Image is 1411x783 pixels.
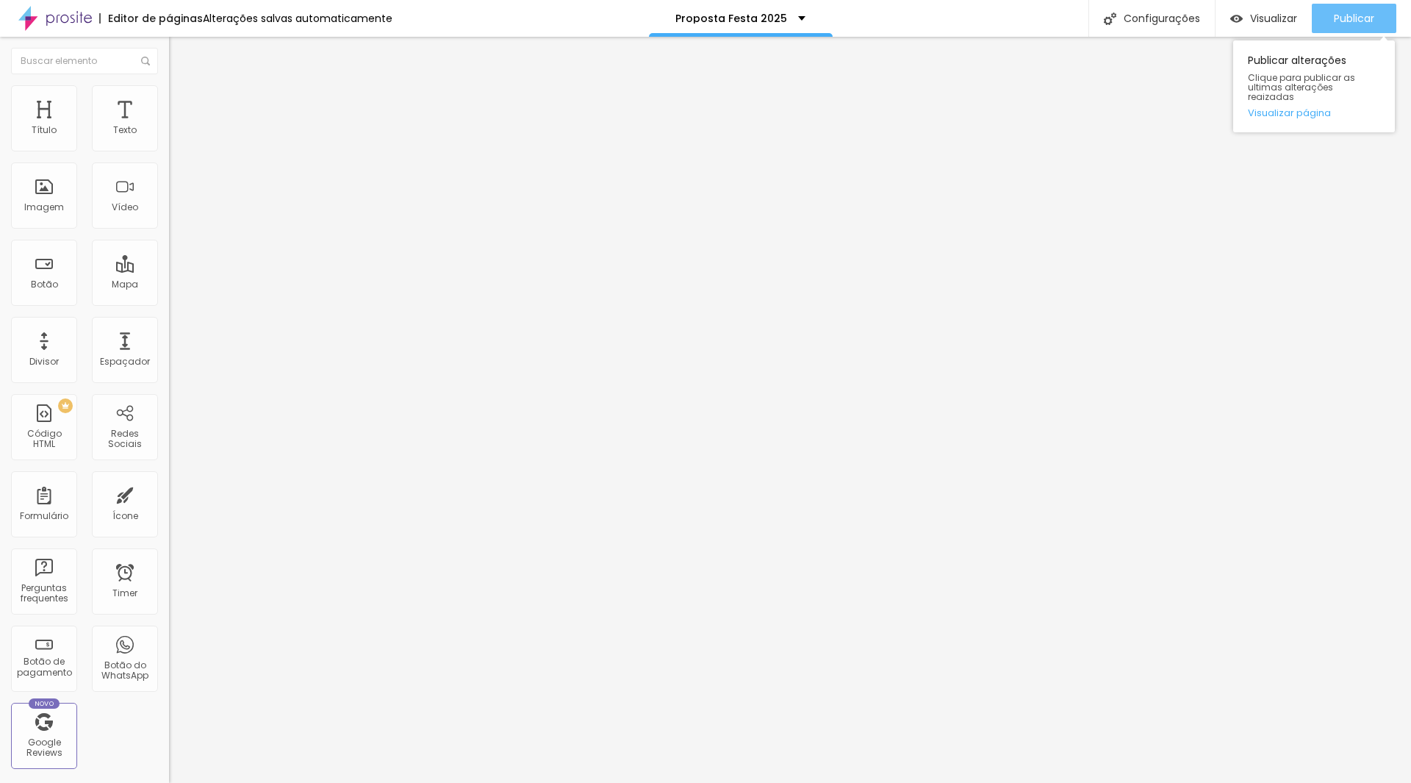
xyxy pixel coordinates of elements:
div: Redes Sociais [96,429,154,450]
div: Perguntas frequentes [15,583,73,604]
div: Imagem [24,202,64,212]
iframe: Editor [169,37,1411,783]
div: Novo [29,698,60,709]
div: Divisor [29,357,59,367]
div: Botão [31,279,58,290]
input: Buscar elemento [11,48,158,74]
div: Publicar alterações [1233,40,1395,132]
div: Botão de pagamento [15,657,73,678]
img: view-1.svg [1230,12,1243,25]
div: Timer [112,588,137,598]
div: Vídeo [112,202,138,212]
img: Icone [141,57,150,65]
div: Formulário [20,511,68,521]
button: Publicar [1312,4,1396,33]
p: Proposta Festa 2025 [675,13,787,24]
a: Visualizar página [1248,108,1380,118]
div: Texto [113,125,137,135]
img: Icone [1104,12,1116,25]
div: Código HTML [15,429,73,450]
div: Botão do WhatsApp [96,660,154,682]
span: Publicar [1334,12,1374,24]
div: Espaçador [100,357,150,367]
div: Google Reviews [15,737,73,759]
div: Mapa [112,279,138,290]
div: Alterações salvas automaticamente [203,13,392,24]
button: Visualizar [1216,4,1312,33]
div: Ícone [112,511,138,521]
span: Clique para publicar as ultimas alterações reaizadas [1248,73,1380,102]
span: Visualizar [1250,12,1297,24]
div: Título [32,125,57,135]
div: Editor de páginas [99,13,203,24]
